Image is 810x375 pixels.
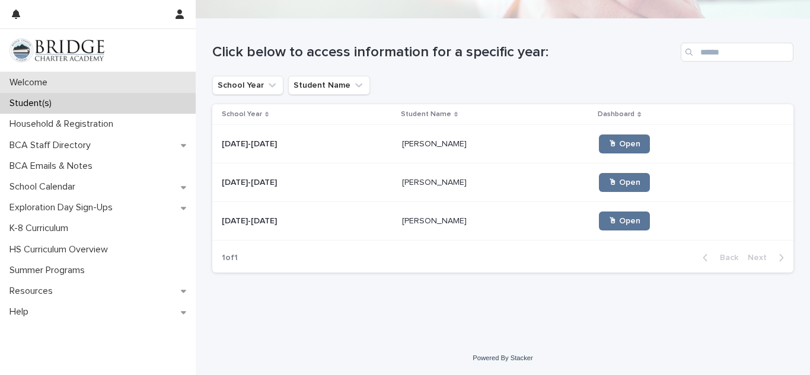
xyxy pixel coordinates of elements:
button: School Year [212,76,283,95]
p: [DATE]-[DATE] [222,214,279,226]
button: Back [693,252,743,263]
p: Student(s) [5,98,61,109]
p: Exploration Day Sign-Ups [5,202,122,213]
p: HS Curriculum Overview [5,244,117,255]
img: V1C1m3IdTEidaUdm9Hs0 [9,39,104,62]
p: School Year [222,108,262,121]
h1: Click below to access information for a specific year: [212,44,676,61]
p: K-8 Curriculum [5,223,78,234]
p: [PERSON_NAME] [402,137,469,149]
p: [DATE]-[DATE] [222,137,279,149]
button: Next [743,252,793,263]
p: Resources [5,286,62,297]
p: BCA Staff Directory [5,140,100,151]
input: Search [681,43,793,62]
p: [PERSON_NAME] [402,175,469,188]
span: 🖱 Open [608,140,640,148]
tr: [DATE]-[DATE][DATE]-[DATE] [PERSON_NAME][PERSON_NAME] 🖱 Open [212,164,793,202]
p: Summer Programs [5,265,94,276]
p: Student Name [401,108,451,121]
span: Back [713,254,738,262]
a: Powered By Stacker [473,354,532,361]
p: Household & Registration [5,118,123,130]
span: 🖱 Open [608,178,640,187]
p: [PERSON_NAME] [402,214,469,226]
p: Dashboard [598,108,634,121]
button: Student Name [288,76,370,95]
span: Next [748,254,774,262]
a: 🖱 Open [599,134,650,153]
p: School Calendar [5,181,85,193]
tr: [DATE]-[DATE][DATE]-[DATE] [PERSON_NAME][PERSON_NAME] 🖱 Open [212,202,793,241]
a: 🖱 Open [599,211,650,230]
p: Welcome [5,77,57,88]
p: BCA Emails & Notes [5,161,102,172]
a: 🖱 Open [599,173,650,192]
p: [DATE]-[DATE] [222,175,279,188]
span: 🖱 Open [608,217,640,225]
p: Help [5,306,38,318]
p: 1 of 1 [212,243,247,273]
tr: [DATE]-[DATE][DATE]-[DATE] [PERSON_NAME][PERSON_NAME] 🖱 Open [212,125,793,164]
